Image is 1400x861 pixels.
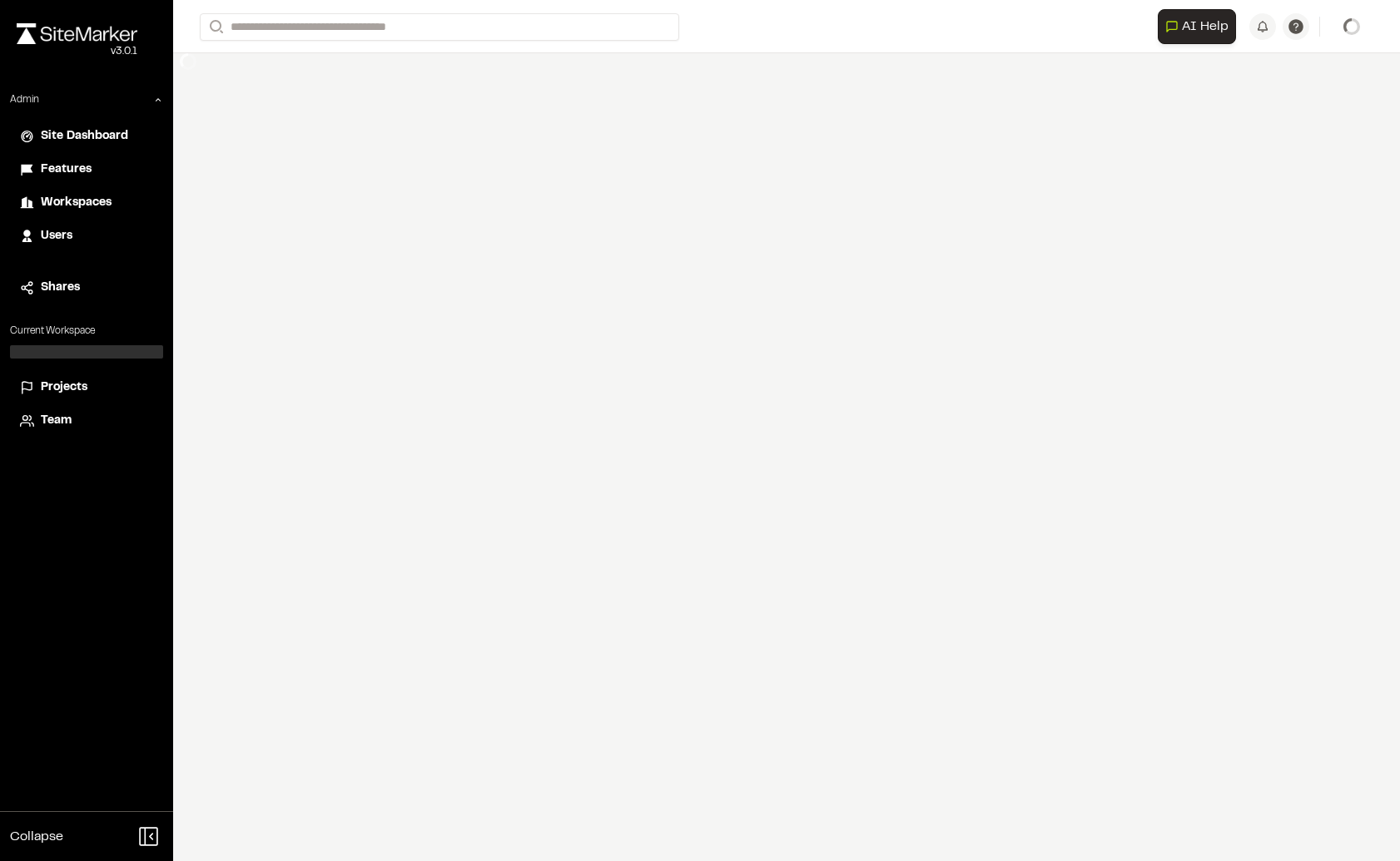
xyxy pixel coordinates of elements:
span: AI Help [1182,17,1229,37]
a: Team [20,412,153,430]
span: Features [41,161,92,179]
span: Team [41,412,72,430]
span: Shares [41,279,80,297]
button: Search [200,13,230,41]
a: Site Dashboard [20,127,153,146]
button: Open AI Assistant [1158,9,1236,44]
div: Open AI Assistant [1158,9,1243,44]
p: Admin [10,92,39,107]
img: rebrand.png [17,23,137,44]
div: Oh geez...please don't... [17,44,137,59]
span: Users [41,227,72,245]
a: Projects [20,379,153,397]
a: Shares [20,279,153,297]
span: Collapse [10,827,63,847]
a: Users [20,227,153,245]
span: Workspaces [41,194,112,212]
a: Workspaces [20,194,153,212]
p: Current Workspace [10,324,163,339]
a: Features [20,161,153,179]
span: Projects [41,379,87,397]
span: Site Dashboard [41,127,128,146]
